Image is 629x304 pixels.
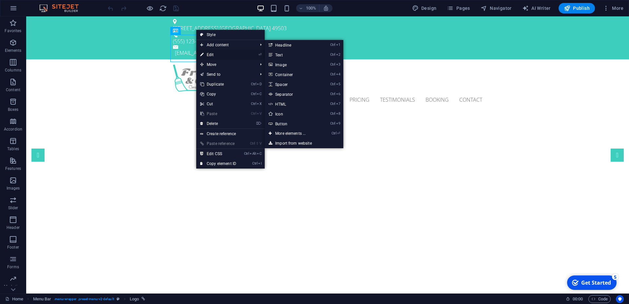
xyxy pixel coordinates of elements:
a: Ctrl6Separator [265,89,319,99]
i: Ctrl [330,92,335,96]
p: Marketing [4,284,22,289]
p: Content [6,87,20,92]
span: Publish [564,5,590,11]
p: Accordion [4,127,22,132]
i: Ctrl [251,102,256,106]
a: Ctrl3Image [265,60,319,70]
i: 6 [336,92,340,96]
span: Navigator [481,5,512,11]
button: Navigator [478,3,514,13]
a: CtrlDDuplicate [196,79,240,89]
i: 5 [336,82,340,86]
i: X [257,102,261,106]
span: More [603,5,623,11]
a: Ctrl9Button [265,119,319,129]
i: V [257,111,261,116]
a: Style [196,30,265,40]
img: Editor Logo [38,4,87,12]
p: Columns [5,68,21,73]
span: : [577,296,578,301]
span: Pages [447,5,470,11]
a: CtrlVPaste [196,109,240,119]
a: Ctrl⇧VPaste reference [196,139,240,149]
a: Send to [196,70,255,79]
p: Boxes [8,107,19,112]
span: AI Writer [522,5,551,11]
div: 5 [48,1,55,7]
i: Ctrl [330,82,335,86]
i: D [257,82,261,86]
div: Get Started 5 items remaining, 0% complete [4,3,53,17]
button: More [600,3,626,13]
div: Design (Ctrl+Alt+Y) [410,3,439,13]
span: Code [591,295,608,303]
i: Ctrl [330,72,335,76]
i: ⇧ [256,141,259,146]
i: Ctrl [244,152,249,156]
button: reload [159,4,167,12]
button: Pages [444,3,472,13]
i: 2 [336,52,340,57]
a: ⌦Delete [196,119,240,129]
i: Ctrl [330,121,335,126]
span: Move [196,60,255,70]
i: Reload page [159,5,167,12]
i: Ctrl [332,131,337,135]
i: 4 [336,72,340,76]
a: Ctrl⏎More elements ... [265,129,319,138]
i: Ctrl [330,52,335,57]
i: This element is linked [142,297,145,301]
i: Ctrl [251,82,256,86]
i: 1 [336,43,340,47]
span: Design [412,5,437,11]
a: Import from website [265,138,343,148]
h6: 100% [306,4,316,12]
i: Ctrl [251,92,256,96]
div: Get Started [18,6,48,13]
i: Ctrl [252,161,257,166]
button: Design [410,3,439,13]
i: C [257,92,261,96]
i: Ctrl [330,102,335,106]
a: Ctrl2Text [265,50,319,60]
p: Header [7,225,20,230]
i: 9 [336,121,340,126]
h6: Session time [566,295,583,303]
p: Favorites [5,28,21,33]
i: Ctrl [250,141,255,146]
span: Click to select. Double-click to edit [130,295,139,303]
a: Click to cancel selection. Double-click to open Pages [5,295,23,303]
i: V [259,141,261,146]
i: On resize automatically adjust zoom level to fit chosen device. [323,5,329,11]
span: 00 00 [573,295,583,303]
a: Ctrl7HTML [265,99,319,109]
button: AI Writer [520,3,553,13]
span: Click to select. Double-click to edit [33,295,51,303]
i: ⌦ [256,121,261,126]
i: This element is a customizable preset [117,297,120,301]
i: Ctrl [330,111,335,116]
i: Alt [250,152,256,156]
i: ⏎ [258,52,261,57]
span: Add content [196,40,255,50]
nav: breadcrumb [33,295,145,303]
i: 3 [336,62,340,67]
i: 8 [336,111,340,116]
button: Code [588,295,611,303]
i: 7 [336,102,340,106]
p: Images [7,186,20,191]
a: Ctrl8Icon [265,109,319,119]
button: 100% [296,4,319,12]
a: CtrlCCopy [196,89,240,99]
button: Click here to leave preview mode and continue editing [146,4,154,12]
i: C [257,152,261,156]
p: Tables [7,146,19,152]
a: CtrlICopy element ID [196,159,240,169]
a: Ctrl4Container [265,70,319,79]
span: . menu-wrapper .preset-menu-v2-default [54,295,114,303]
a: ⏎Edit [196,50,240,60]
p: Footer [7,245,19,250]
a: Create reference [196,129,265,139]
p: Forms [7,264,19,270]
i: Ctrl [251,111,256,116]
